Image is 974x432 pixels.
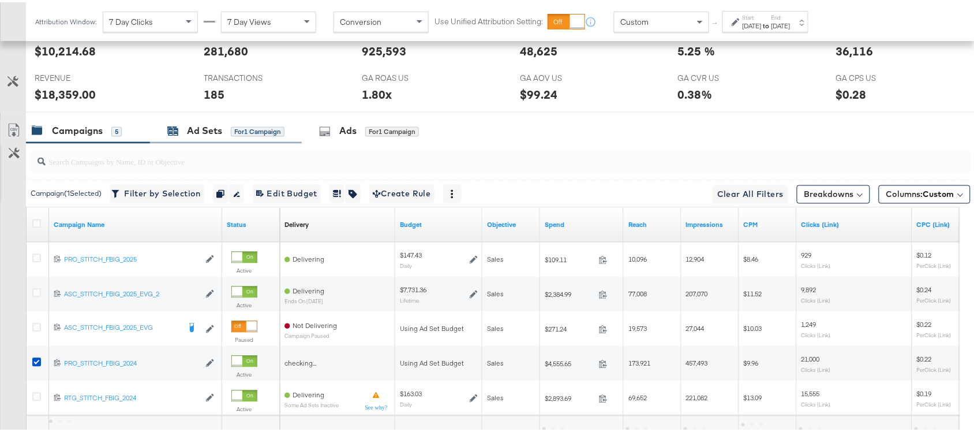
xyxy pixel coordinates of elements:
a: Your campaign's objective. [487,218,535,228]
sub: ends on [DATE] [284,296,324,303]
a: The number of clicks on links appearing on your ad or Page that direct people to your sites off F... [801,218,908,228]
span: Sales [487,253,504,262]
div: 5.25 % [678,40,715,57]
a: Shows the current state of your Ad Campaign. [227,218,275,228]
div: Ads [339,122,357,136]
sub: Clicks (Link) [801,295,831,302]
span: $0.24 [917,284,932,292]
span: 207,070 [686,288,708,296]
div: 0.38% [678,84,713,101]
span: 77,008 [628,288,647,296]
span: $9.96 [744,357,759,366]
span: 929 [801,249,812,258]
div: $0.28 [836,84,866,101]
sub: Clicks (Link) [801,399,831,406]
span: $109.11 [545,254,594,262]
span: Edit Budget [256,185,317,199]
div: for 1 Campaign [231,125,284,135]
strong: to [762,19,771,28]
span: 15,555 [801,388,820,396]
span: REVENUE [35,70,121,81]
div: Using Ad Set Budget [400,322,478,332]
a: PRO_STITCH_FBIG_2024 [64,357,200,367]
div: 281,680 [204,40,249,57]
span: 7 Day Views [227,14,271,25]
span: $0.22 [917,318,932,327]
sub: Per Click (Link) [917,330,951,337]
span: $13.09 [744,392,762,400]
div: ASC_STITCH_FBIG_2025_EVG [64,321,179,330]
span: checking... [284,357,316,366]
span: GA CPS US [836,70,922,81]
span: 19,573 [628,322,647,331]
span: Sales [487,288,504,296]
span: 457,493 [686,357,708,366]
span: $10.03 [744,322,762,331]
label: Active [231,300,257,307]
div: $99.24 [520,84,557,101]
sub: Daily [400,399,412,406]
div: $163.03 [400,388,422,397]
span: ↑ [710,20,721,24]
a: The maximum amount you're willing to spend on your ads, on average each day or over the lifetime ... [400,218,478,228]
div: PRO_STITCH_FBIG_2025 [64,253,200,262]
span: $0.12 [917,249,932,258]
sub: Clicks (Link) [801,260,831,267]
span: GA CVR US [678,70,765,81]
span: Custom [620,14,649,25]
div: $18,359.00 [35,84,96,101]
sub: Per Click (Link) [917,295,951,302]
div: for 1 Campaign [365,125,419,135]
div: 36,116 [836,40,873,57]
span: TRANSACTIONS [204,70,291,81]
span: Custom [923,187,954,198]
a: The number of people your ad was served to. [628,218,677,228]
span: 173,921 [628,357,650,366]
span: 12,904 [686,253,705,262]
a: ASC_STITCH_FBIG_2025_EVG [64,321,179,333]
div: 1.80x [362,84,392,101]
div: 185 [204,84,225,101]
label: Active [231,404,257,411]
div: Campaign ( 1 Selected) [31,187,102,197]
span: $271.24 [545,323,594,332]
span: Delivering [293,253,324,262]
span: 27,044 [686,322,705,331]
div: 5 [111,125,122,135]
span: Filter by Selection [114,185,201,199]
span: 10,096 [628,253,647,262]
div: 925,593 [362,40,406,57]
span: $11.52 [744,288,762,296]
sub: Per Click (Link) [917,399,951,406]
span: Clear All Filters [717,185,784,200]
span: 9,892 [801,284,816,292]
span: Conversion [340,14,381,25]
span: Delivering [293,389,324,397]
a: The number of times your ad was served. On mobile apps an ad is counted as served the first time ... [686,218,735,228]
span: 69,652 [628,392,647,400]
div: 48,625 [520,40,557,57]
a: ASC_STITCH_FBIG_2025_EVG_2 [64,288,200,297]
span: Sales [487,392,504,400]
div: Ad Sets [187,122,222,136]
div: [DATE] [771,19,791,28]
span: Not Delivering [293,319,337,328]
div: [DATE] [743,19,762,28]
span: 7 Day Clicks [109,14,153,25]
sub: Campaign Paused [284,331,337,337]
button: Breakdowns [797,183,870,202]
span: Create Rule [373,185,431,199]
sub: Clicks (Link) [801,364,831,371]
span: Sales [487,322,504,331]
a: The total amount spent to date. [545,218,619,228]
sub: Some Ad Sets Inactive [284,400,339,407]
div: $10,214.68 [35,40,96,57]
div: Using Ad Set Budget [400,357,478,366]
sub: Daily [400,260,412,267]
button: Edit Budget [253,183,321,201]
span: GA ROAS US [362,70,448,81]
sub: Clicks (Link) [801,330,831,337]
a: Reflects the ability of your Ad Campaign to achieve delivery based on ad states, schedule and bud... [284,218,309,228]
